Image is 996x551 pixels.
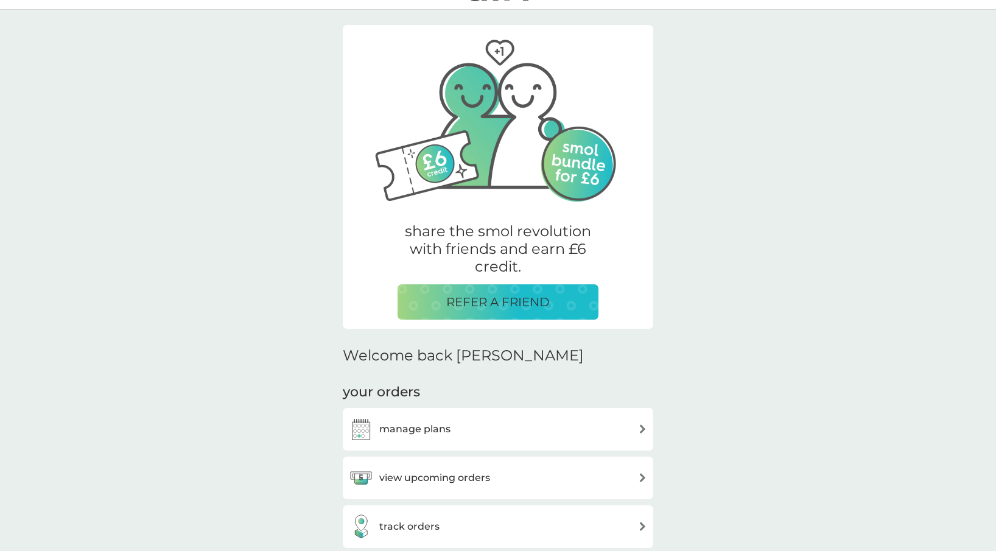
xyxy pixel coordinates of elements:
[638,473,647,482] img: arrow right
[379,421,451,437] h3: manage plans
[446,292,550,312] p: REFER A FRIEND
[398,223,598,275] p: share the smol revolution with friends and earn £6 credit.
[343,347,584,365] h2: Welcome back [PERSON_NAME]
[638,424,647,433] img: arrow right
[343,27,653,329] a: Two friends, one with their arm around the other.share the smol revolution with friends and earn ...
[638,522,647,531] img: arrow right
[379,519,440,535] h3: track orders
[379,470,490,486] h3: view upcoming orders
[361,25,635,208] img: Two friends, one with their arm around the other.
[398,284,598,320] button: REFER A FRIEND
[343,383,420,402] h3: your orders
